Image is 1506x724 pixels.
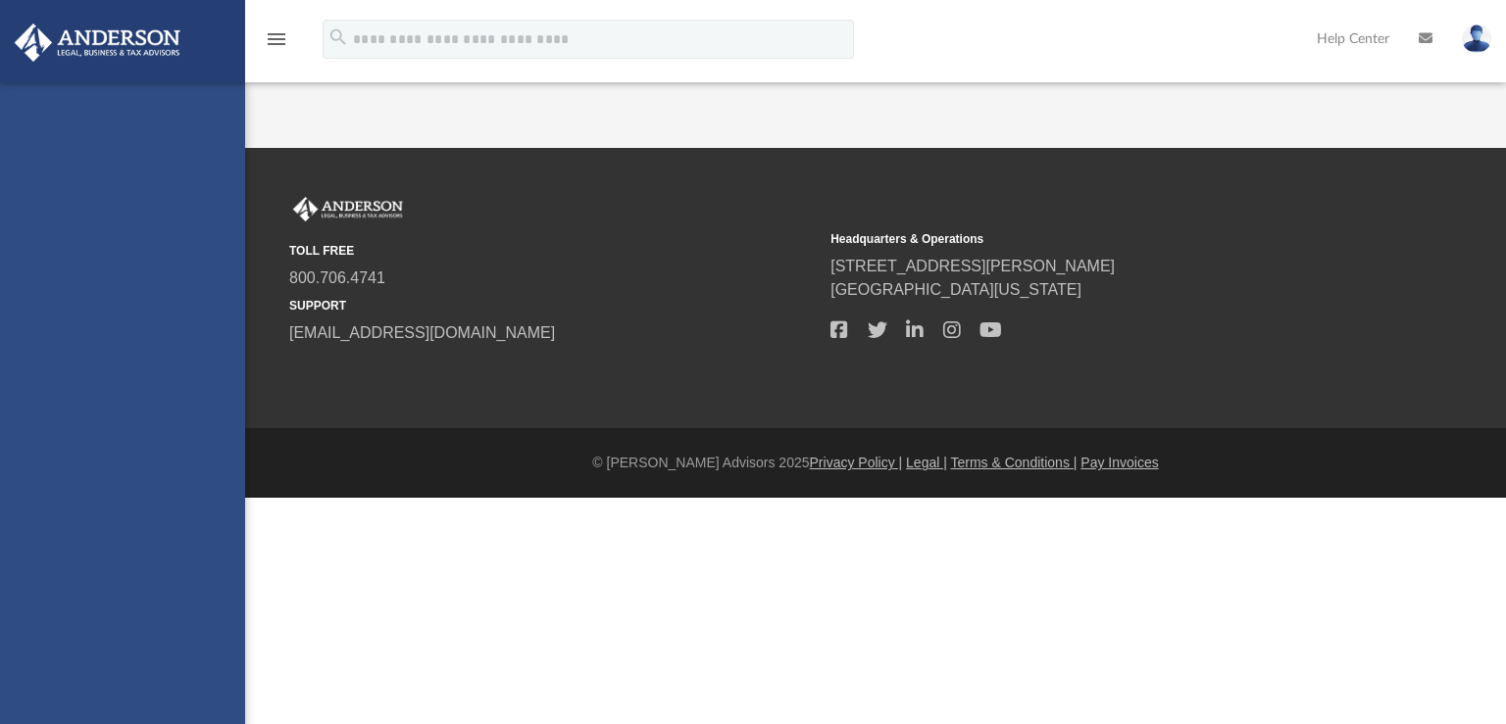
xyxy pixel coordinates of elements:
[289,297,817,314] small: SUPPORT
[1462,24,1491,53] img: User Pic
[327,26,349,48] i: search
[951,455,1078,470] a: Terms & Conditions |
[9,24,186,62] img: Anderson Advisors Platinum Portal
[830,230,1358,248] small: Headquarters & Operations
[265,37,288,51] a: menu
[830,258,1115,274] a: [STREET_ADDRESS][PERSON_NAME]
[810,455,903,470] a: Privacy Policy |
[289,242,817,260] small: TOLL FREE
[245,453,1506,473] div: © [PERSON_NAME] Advisors 2025
[289,269,385,286] a: 800.706.4741
[830,281,1081,298] a: [GEOGRAPHIC_DATA][US_STATE]
[1080,455,1158,470] a: Pay Invoices
[289,197,407,222] img: Anderson Advisors Platinum Portal
[906,455,947,470] a: Legal |
[289,324,555,341] a: [EMAIL_ADDRESS][DOMAIN_NAME]
[265,27,288,51] i: menu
